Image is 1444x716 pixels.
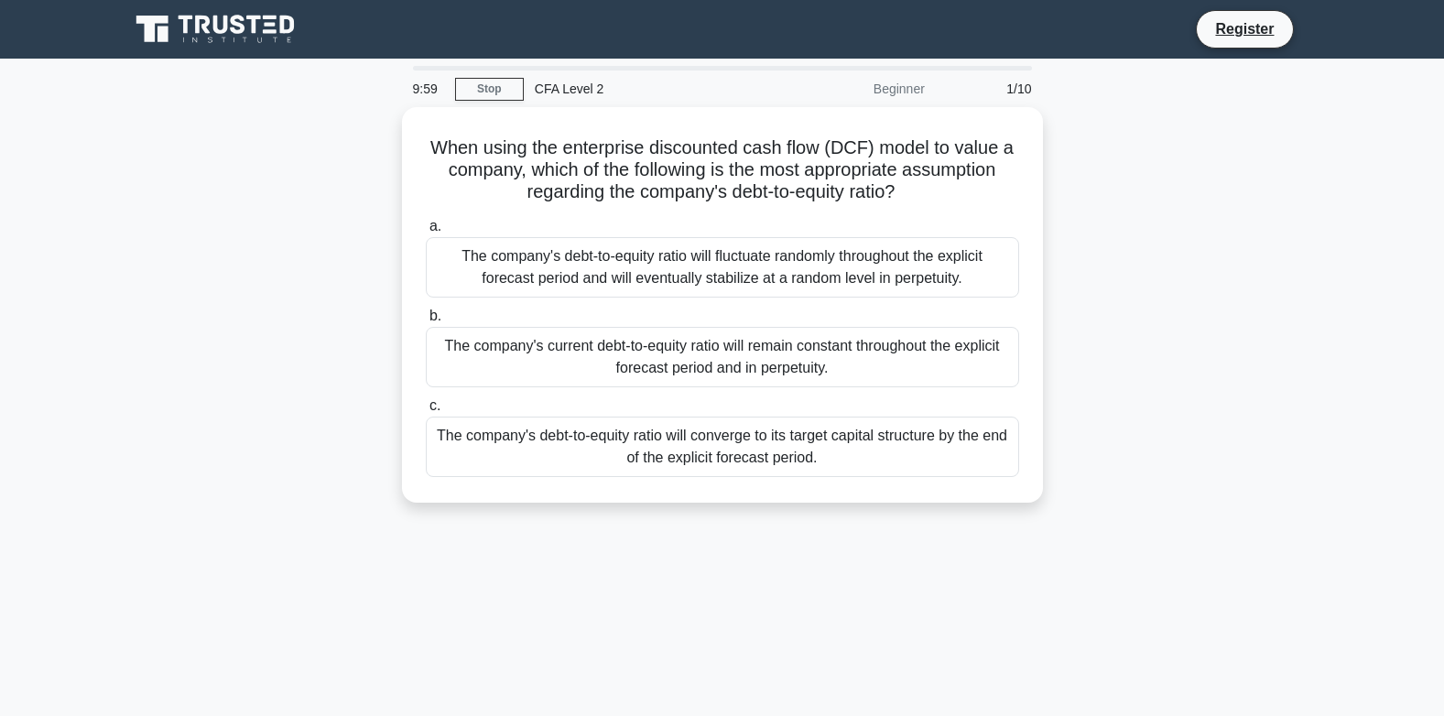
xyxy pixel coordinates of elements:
div: The company's debt-to-equity ratio will fluctuate randomly throughout the explicit forecast perio... [426,237,1019,298]
div: The company's current debt-to-equity ratio will remain constant throughout the explicit forecast ... [426,327,1019,387]
a: Stop [455,78,524,101]
h5: When using the enterprise discounted cash flow (DCF) model to value a company, which of the follo... [424,136,1021,204]
div: Beginner [776,71,936,107]
a: Register [1204,17,1285,40]
div: CFA Level 2 [524,71,776,107]
div: The company's debt-to-equity ratio will converge to its target capital structure by the end of th... [426,417,1019,477]
span: b. [429,308,441,323]
div: 9:59 [402,71,455,107]
span: a. [429,218,441,233]
span: c. [429,397,440,413]
div: 1/10 [936,71,1043,107]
